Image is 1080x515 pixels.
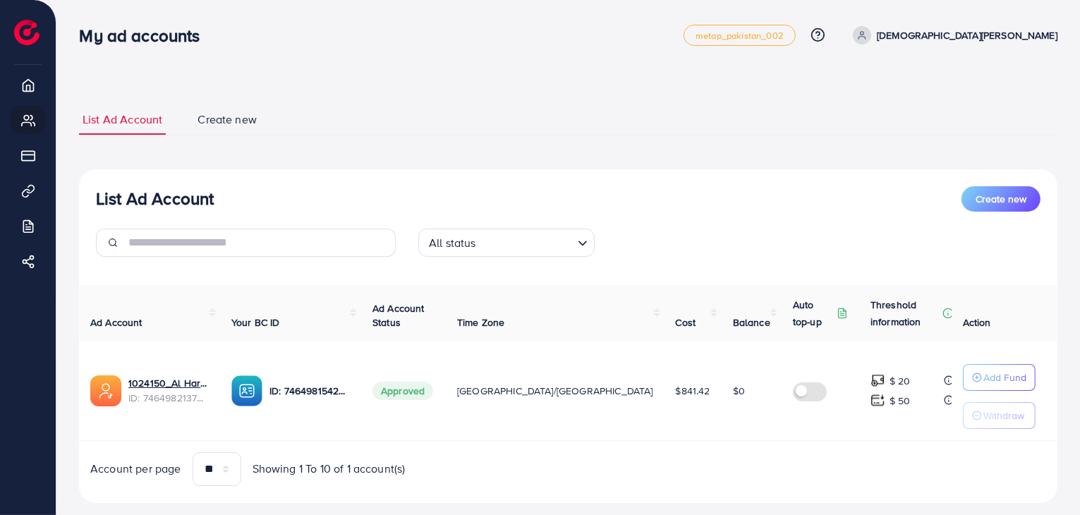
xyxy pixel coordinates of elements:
span: Ad Account [90,315,142,329]
p: ID: 7464981542339608592 [269,382,350,399]
span: Account per page [90,461,181,477]
div: Search for option [418,229,595,257]
span: [GEOGRAPHIC_DATA]/[GEOGRAPHIC_DATA] [457,384,653,398]
span: Your BC ID [231,315,280,329]
p: $ 20 [890,372,911,389]
p: Withdraw [983,407,1024,424]
img: logo [14,20,40,45]
span: $0 [733,384,745,398]
p: $ 50 [890,392,911,409]
h3: List Ad Account [96,188,214,209]
input: Search for option [480,230,572,253]
p: [DEMOGRAPHIC_DATA][PERSON_NAME] [877,27,1057,44]
img: ic-ba-acc.ded83a64.svg [231,375,262,406]
span: $841.42 [676,384,710,398]
span: Create new [198,111,257,128]
span: Action [963,315,991,329]
span: All status [426,233,479,253]
span: metap_pakistan_002 [696,31,784,40]
span: Balance [733,315,770,329]
span: Ad Account Status [372,301,425,329]
img: ic-ads-acc.e4c84228.svg [90,375,121,406]
a: 1024150_Al Haram_1738076606633 [128,376,209,390]
p: Auto top-up [793,296,834,330]
button: Add Fund [963,364,1036,391]
span: List Ad Account [83,111,162,128]
span: Cost [676,315,696,329]
iframe: Chat [1020,452,1069,504]
button: Create new [961,186,1040,212]
a: metap_pakistan_002 [684,25,796,46]
img: top-up amount [870,373,885,388]
span: Approved [372,382,433,400]
span: ID: 7464982137398312977 [128,391,209,405]
p: Threshold information [870,296,940,330]
p: Add Fund [983,369,1026,386]
button: Withdraw [963,402,1036,429]
span: Time Zone [457,315,504,329]
img: top-up amount [870,393,885,408]
a: [DEMOGRAPHIC_DATA][PERSON_NAME] [847,26,1057,44]
span: Create new [976,192,1026,206]
h3: My ad accounts [79,25,211,46]
span: Showing 1 To 10 of 1 account(s) [253,461,406,477]
div: <span class='underline'>1024150_Al Haram_1738076606633</span></br>7464982137398312977 [128,376,209,405]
